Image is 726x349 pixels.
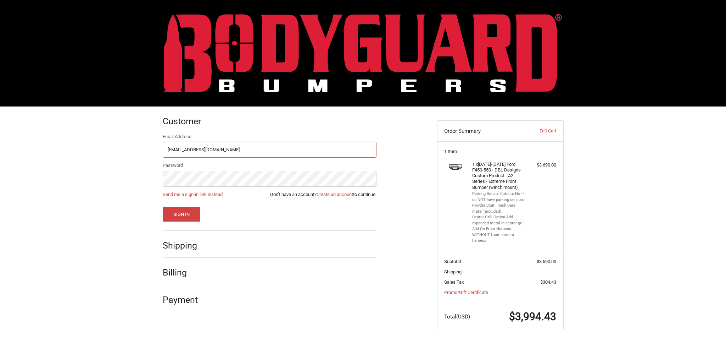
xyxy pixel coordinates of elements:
h3: 1 Item [444,149,556,154]
span: $3,994.43 [509,310,556,323]
span: $3,690.00 [537,259,556,264]
span: Total (USD) [444,313,470,320]
label: Email Address [163,133,376,140]
h3: Order Summary [444,127,521,135]
h2: Shipping [163,240,204,251]
img: BODYGUARD BUMPERS [164,14,562,92]
a: Promo/Gift Certificate [444,290,488,295]
span: Don’t have an account? to continue. [270,191,376,198]
li: Center Grill Option Add expanded metal in center grill [472,214,526,226]
span: Subtotal [444,259,461,264]
h2: Customer [163,116,204,127]
label: Password [163,162,376,169]
span: Sales Tax [444,279,464,285]
a: Edit Cart [521,127,556,135]
div: $3,690.00 [528,162,556,169]
h2: Billing [163,267,204,278]
h4: 1 x [DATE]-[DATE] Ford F450-550 - DBL Designs Custom Product - A2 Series - Extreme Front Bumper (... [472,162,526,190]
li: Parking Sensor Cutouts No - I do NOT have parking sensors [472,191,526,203]
span: $304.43 [540,279,556,285]
iframe: Chat Widget [691,315,726,349]
h2: Payment [163,294,204,305]
a: Create an account [317,192,353,197]
button: Sign In [163,207,201,222]
li: Powder Coat Finish Bare metal (included) [472,203,526,214]
li: Add-On Front Harness WITHOUT front camera harness [472,226,526,244]
a: Send me a sign-in link instead [163,192,223,197]
span: -- [553,269,556,274]
span: Shipping [444,269,462,274]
